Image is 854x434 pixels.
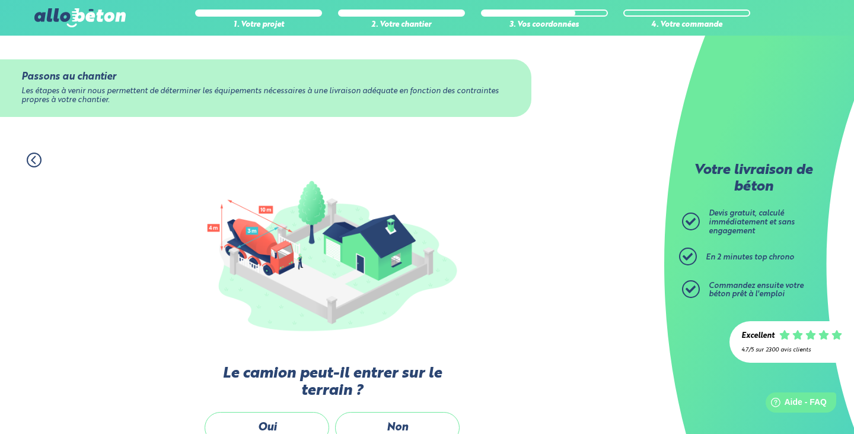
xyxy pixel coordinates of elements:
[338,21,465,30] div: 2. Votre chantier
[34,8,126,27] img: allobéton
[481,21,608,30] div: 3. Vos coordonnées
[21,71,510,83] div: Passons au chantier
[623,21,750,30] div: 4. Votre commande
[195,21,322,30] div: 1. Votre projet
[748,388,841,421] iframe: Help widget launcher
[21,87,510,104] div: Les étapes à venir nous permettent de déterminer les équipements nécessaires à une livraison adéq...
[202,365,463,400] label: Le camion peut-il entrer sur le terrain ?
